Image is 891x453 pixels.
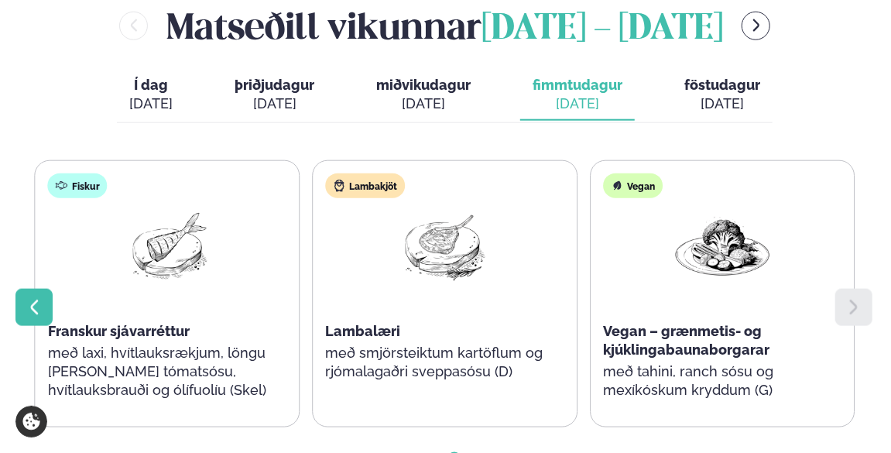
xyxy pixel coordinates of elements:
[333,180,345,192] img: Lamb.svg
[603,173,663,198] div: Vegan
[117,70,185,121] button: Í dag [DATE]
[376,94,471,113] div: [DATE]
[672,70,773,121] button: föstudagur [DATE]
[48,323,190,339] span: Franskur sjávarréttur
[673,211,772,283] img: Vegan.png
[684,94,760,113] div: [DATE]
[48,344,287,400] p: með laxi, hvítlauksrækjum, löngu [PERSON_NAME] tómatsósu, hvítlauksbrauði og ólífuolíu (Skel)
[129,76,173,94] span: Í dag
[603,323,769,358] span: Vegan – grænmetis- og kjúklingabaunaborgarar
[376,77,471,93] span: miðvikudagur
[364,70,483,121] button: miðvikudagur [DATE]
[48,173,108,198] div: Fiskur
[520,70,635,121] button: fimmtudagur [DATE]
[325,173,405,198] div: Lambakjöt
[603,362,842,400] p: með tahini, ranch sósu og mexíkóskum kryddum (G)
[56,180,68,192] img: fish.svg
[235,94,314,113] div: [DATE]
[481,12,723,46] span: [DATE] - [DATE]
[396,211,495,283] img: Lamb-Meat.png
[325,344,564,381] p: með smjörsteiktum kartöflum og rjómalagaðri sveppasósu (D)
[166,1,723,51] h2: Matseðill vikunnar
[118,211,217,283] img: Fish.png
[222,70,327,121] button: þriðjudagur [DATE]
[129,94,173,113] div: [DATE]
[684,77,760,93] span: föstudagur
[742,12,770,40] button: menu-btn-right
[235,77,314,93] span: þriðjudagur
[325,323,400,339] span: Lambalæri
[15,406,47,438] a: Cookie settings
[533,94,622,113] div: [DATE]
[119,12,148,40] button: menu-btn-left
[533,77,622,93] span: fimmtudagur
[611,180,623,192] img: Vegan.svg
